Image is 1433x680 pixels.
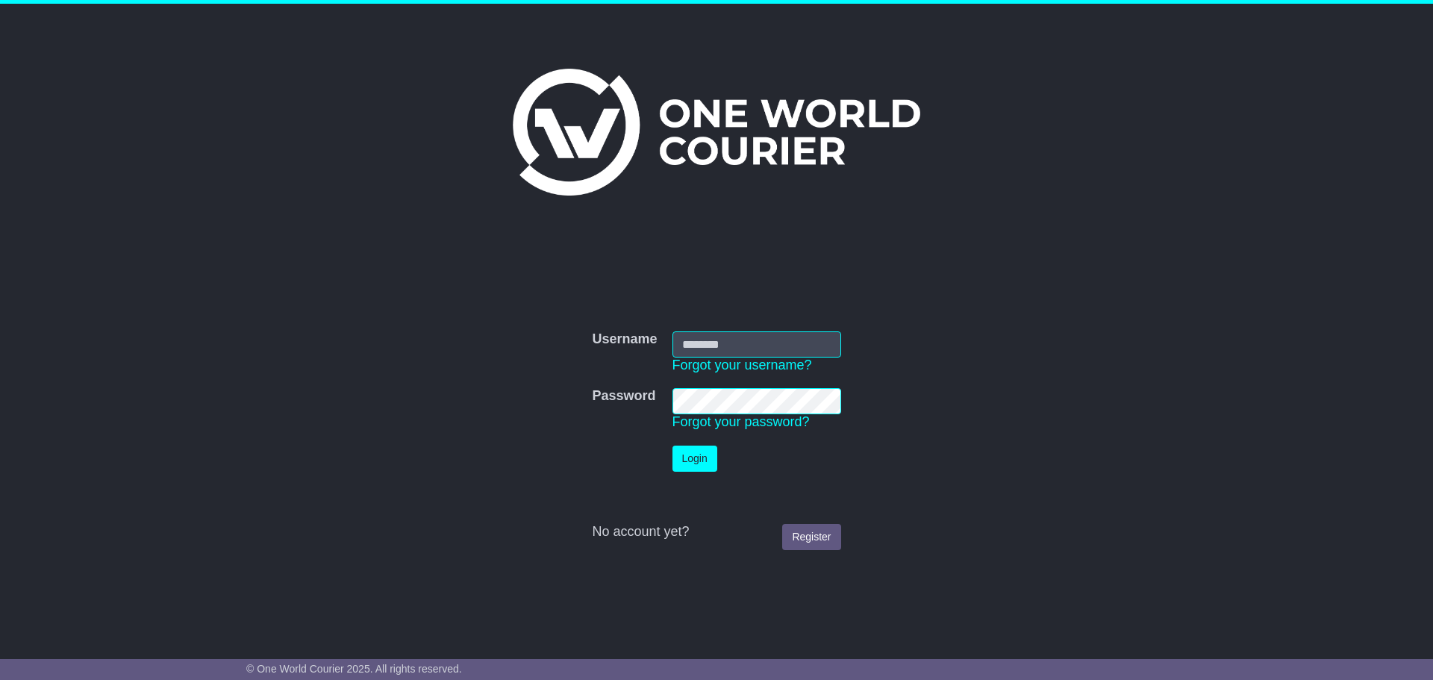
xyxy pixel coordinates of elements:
span: © One World Courier 2025. All rights reserved. [246,663,462,675]
button: Login [672,446,717,472]
a: Forgot your password? [672,414,810,429]
div: No account yet? [592,524,840,540]
img: One World [513,69,920,196]
label: Username [592,331,657,348]
a: Forgot your username? [672,358,812,372]
label: Password [592,388,655,405]
a: Register [782,524,840,550]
